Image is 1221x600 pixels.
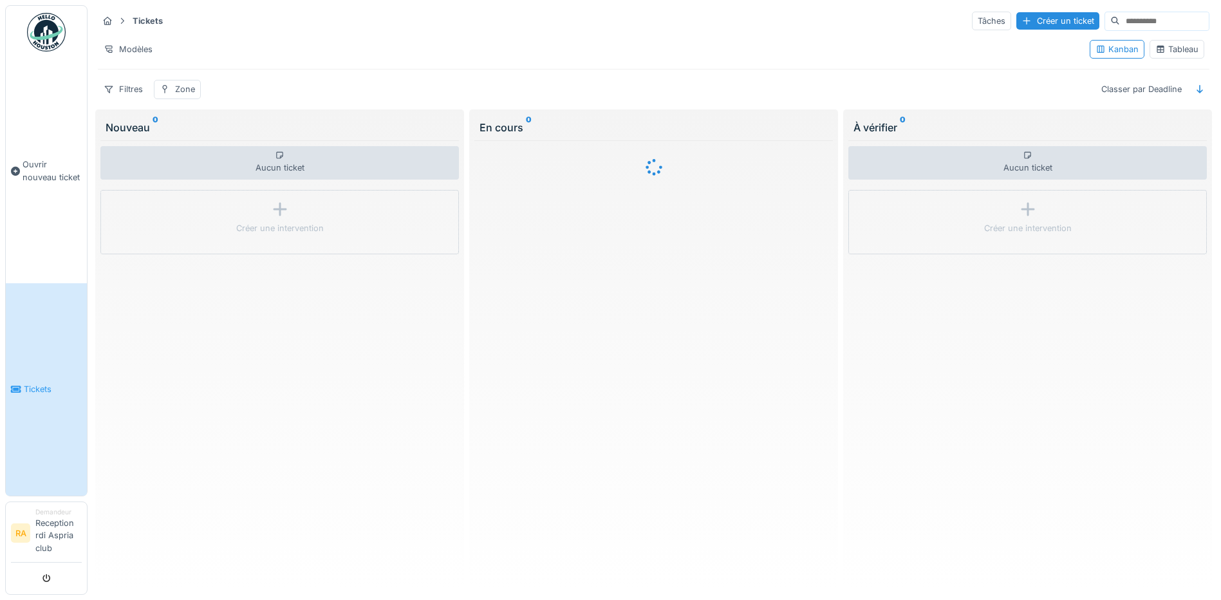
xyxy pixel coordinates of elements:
span: Tickets [24,383,82,395]
div: Kanban [1095,43,1139,55]
div: En cours [480,120,828,135]
img: Badge_color-CXgf-gQk.svg [27,13,66,52]
div: Aucun ticket [848,146,1207,180]
strong: Tickets [127,15,168,27]
a: Tickets [6,283,87,496]
sup: 0 [900,120,906,135]
div: Demandeur [35,507,82,517]
sup: 0 [526,120,532,135]
div: Nouveau [106,120,454,135]
div: Filtres [98,80,149,98]
div: Modèles [98,40,158,59]
div: Créer une intervention [984,222,1072,234]
div: À vérifier [853,120,1202,135]
div: Aucun ticket [100,146,459,180]
a: RA DemandeurReception rdi Aspria club [11,507,82,563]
a: Ouvrir nouveau ticket [6,59,87,283]
div: Zone [175,83,195,95]
sup: 0 [153,120,158,135]
div: Créer une intervention [236,222,324,234]
div: Tâches [972,12,1011,30]
li: Reception rdi Aspria club [35,507,82,559]
div: Tableau [1155,43,1198,55]
span: Ouvrir nouveau ticket [23,158,82,183]
li: RA [11,523,30,543]
div: Créer un ticket [1016,12,1099,30]
div: Classer par Deadline [1095,80,1188,98]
